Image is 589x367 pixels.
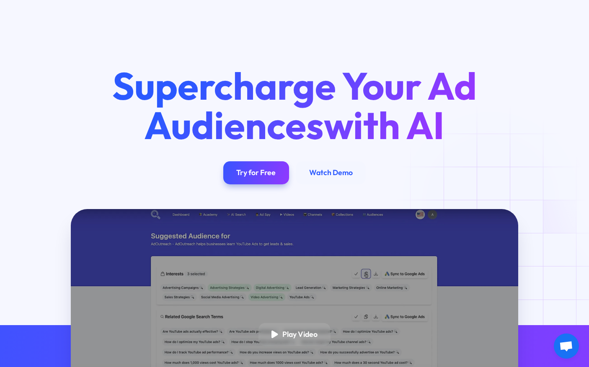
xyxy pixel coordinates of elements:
[282,330,318,339] div: Play Video
[554,333,579,359] div: Open chat
[236,168,276,177] div: Try for Free
[96,66,493,145] h1: Supercharge Your Ad Audiences
[309,168,353,177] div: Watch Demo
[223,161,289,184] a: Try for Free
[324,101,444,149] span: with AI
